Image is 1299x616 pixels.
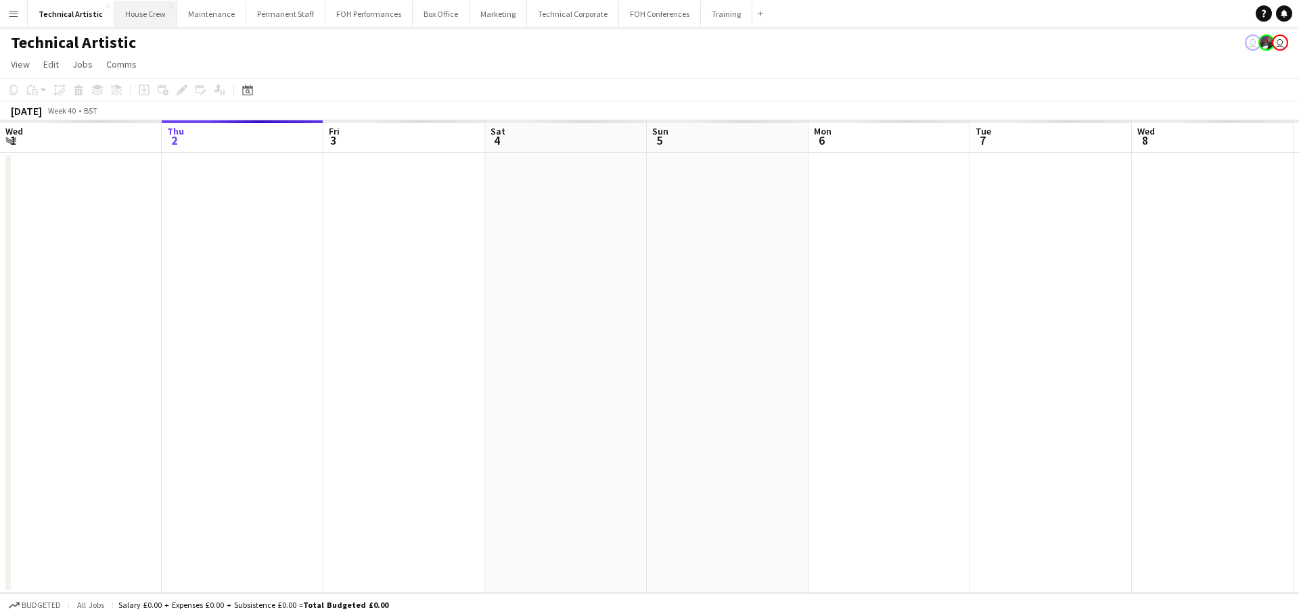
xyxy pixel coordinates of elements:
span: Wed [5,125,23,137]
span: Total Budgeted £0.00 [303,600,388,610]
button: Technical Artistic [28,1,114,27]
span: Thu [167,125,184,137]
button: House Crew [114,1,177,27]
span: Week 40 [45,105,78,116]
button: Training [701,1,752,27]
span: Wed [1137,125,1155,137]
button: FOH Conferences [619,1,701,27]
span: 7 [974,133,991,148]
button: Technical Corporate [527,1,619,27]
span: 1 [3,133,23,148]
span: Sat [491,125,505,137]
span: Mon [814,125,831,137]
span: 5 [650,133,668,148]
app-user-avatar: Nathan PERM Birdsall [1272,34,1288,51]
button: Maintenance [177,1,246,27]
button: Budgeted [7,598,63,613]
span: 3 [327,133,340,148]
div: [DATE] [11,104,42,118]
a: View [5,55,35,73]
a: Edit [38,55,64,73]
button: FOH Performances [325,1,413,27]
h1: Technical Artistic [11,32,136,53]
a: Jobs [67,55,98,73]
span: Tue [976,125,991,137]
span: 2 [165,133,184,148]
button: Box Office [413,1,470,27]
div: BST [84,105,97,116]
span: Edit [43,58,59,70]
app-user-avatar: Abby Hubbard [1245,34,1261,51]
button: Marketing [470,1,527,27]
span: Fri [329,125,340,137]
span: Sun [652,125,668,137]
span: 8 [1135,133,1155,148]
span: 4 [488,133,505,148]
div: Salary £0.00 + Expenses £0.00 + Subsistence £0.00 = [118,600,388,610]
span: Budgeted [22,600,61,610]
span: 6 [812,133,831,148]
app-user-avatar: Zubair PERM Dhalla [1258,34,1275,51]
span: Jobs [72,58,93,70]
a: Comms [101,55,142,73]
span: Comms [106,58,137,70]
span: All jobs [74,600,107,610]
button: Permanent Staff [246,1,325,27]
span: View [11,58,30,70]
